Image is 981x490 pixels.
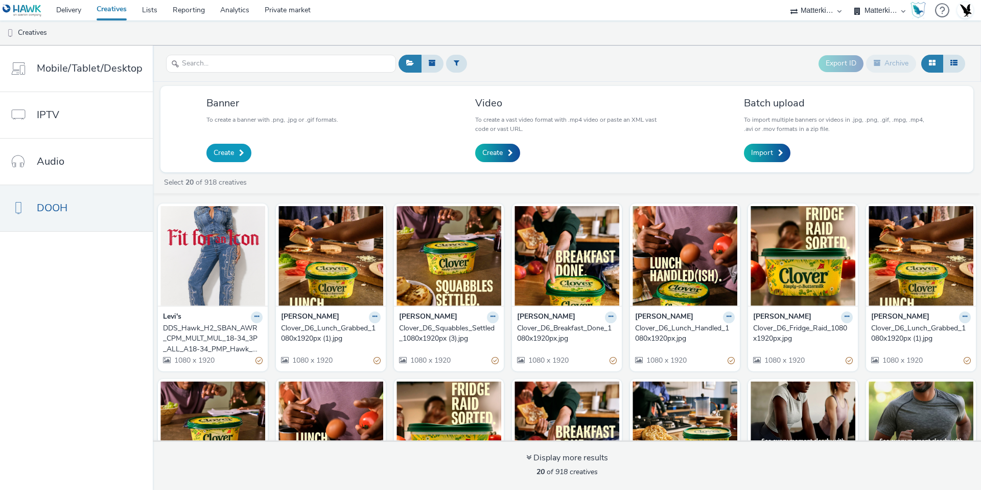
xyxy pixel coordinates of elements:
[763,355,805,365] span: 1080 x 1920
[37,107,59,122] span: IPTV
[399,323,495,344] div: Clover_D6_Squabbles_Settled_1080x1920px (3).jpg
[819,55,863,72] button: Export ID
[396,382,501,481] img: Clover_D6_Fridge_Raid_1080x1920px.jpg visual
[751,206,855,306] img: Clover_D6_Fridge_Raid_1080x1920px.jpg visual
[163,323,263,354] a: DDS_Hawk_H2_SBAN_AWR_CPM_MULT_MUL_18-34_3P_ALL_A18-34_PMP_Hawk_CPM_SSD_1x1_NA_NA_Hawk_PrOOH
[163,323,259,354] div: DDS_Hawk_H2_SBAN_AWR_CPM_MULT_MUL_18-34_3P_ALL_A18-34_PMP_Hawk_CPM_SSD_1x1_NA_NA_Hawk_PrOOH
[921,55,943,72] button: Grid
[753,323,853,344] a: Clover_D6_Fridge_Raid_1080x1920px.jpg
[396,206,501,306] img: Clover_D6_Squabbles_Settled_1080x1920px (3).jpg visual
[373,355,381,366] div: Partially valid
[910,2,926,18] img: Hawk Academy
[866,55,916,72] button: Archive
[160,206,265,306] img: DDS_Hawk_H2_SBAN_AWR_CPM_MULT_MUL_18-34_3P_ALL_A18-34_PMP_Hawk_CPM_SSD_1x1_NA_NA_Hawk_PrOOH visual
[163,177,251,187] a: Select of 918 creatives
[881,355,923,365] span: 1080 x 1920
[751,148,773,158] span: Import
[37,201,67,215] span: DOOH
[536,467,545,477] strong: 20
[957,3,973,18] img: Account UK
[645,355,687,365] span: 1080 x 1920
[409,355,451,365] span: 1080 x 1920
[635,311,693,323] strong: [PERSON_NAME]
[185,177,194,187] strong: 20
[281,323,381,344] a: Clover_D6_Lunch_Grabbed_1080x1920px (1).jpg
[744,96,927,110] h3: Batch upload
[753,311,811,323] strong: [PERSON_NAME]
[635,323,731,344] div: Clover_D6_Lunch_Handled_1080x1920px.jpg
[278,206,383,306] img: Clover_D6_Lunch_Grabbed_1080x1920px (1).jpg visual
[515,206,619,306] img: Clover_D6_Breakfast_Done_1080x1920px.jpg visual
[964,355,971,366] div: Partially valid
[37,61,143,76] span: Mobile/Tablet/Desktop
[633,382,737,481] img: Clover_D6_School_Run_1080x1920 visual
[744,115,927,133] p: To import multiple banners or videos in .jpg, .png, .gif, .mpg, .mp4, .avi or .mov formats in a z...
[869,382,973,481] img: Acuvue_Vision_Express_D6_1080x1920_Running_6s:N visual
[536,467,598,477] span: of 918 creatives
[37,154,64,169] span: Audio
[492,355,499,366] div: Partially valid
[163,311,181,323] strong: Levi's
[475,115,659,133] p: To create a vast video format with .mp4 video or paste an XML vast code or vast URL.
[527,355,569,365] span: 1080 x 1920
[5,28,15,38] img: dooh
[517,323,613,344] div: Clover_D6_Breakfast_Done_1080x1920px.jpg
[744,144,790,162] a: Import
[635,323,735,344] a: Clover_D6_Lunch_Handled_1080x1920px.jpg
[475,144,520,162] a: Create
[173,355,215,365] span: 1080 x 1920
[753,323,849,344] div: Clover_D6_Fridge_Raid_1080x1920px.jpg
[526,452,608,464] div: Display more results
[871,323,967,344] div: Clover_D6_Lunch_Grabbed_1080x1920px (1).jpg
[206,96,338,110] h3: Banner
[482,148,503,158] span: Create
[281,323,377,344] div: Clover_D6_Lunch_Grabbed_1080x1920px (1).jpg
[255,355,263,366] div: Partially valid
[633,206,737,306] img: Clover_D6_Lunch_Handled_1080x1920px.jpg visual
[278,382,383,481] img: Clover_D6_Lunch_Handled_1080x1920px.jpg visual
[869,206,973,306] img: Clover_D6_Lunch_Grabbed_1080x1920px (1).jpg visual
[517,311,575,323] strong: [PERSON_NAME]
[206,144,251,162] a: Create
[166,55,396,73] input: Search...
[871,311,929,323] strong: [PERSON_NAME]
[871,323,971,344] a: Clover_D6_Lunch_Grabbed_1080x1920px (1).jpg
[160,382,265,481] img: Clover_D6_Squabbles_Settled_1080x1920px (3).jpg visual
[846,355,853,366] div: Partially valid
[3,4,42,17] img: undefined Logo
[291,355,333,365] span: 1080 x 1920
[751,382,855,481] img: Acuvue_Vision_Express_D6_1080x1920_Yoga_6s:N visual
[610,355,617,366] div: Partially valid
[399,311,457,323] strong: [PERSON_NAME]
[517,323,617,344] a: Clover_D6_Breakfast_Done_1080x1920px.jpg
[728,355,735,366] div: Partially valid
[206,115,338,124] p: To create a banner with .png, .jpg or .gif formats.
[281,311,339,323] strong: [PERSON_NAME]
[475,96,659,110] h3: Video
[515,382,619,481] img: Clover_D6_Breakfast_Done_1080x1920px.jpg visual
[214,148,234,158] span: Create
[943,55,965,72] button: Table
[399,323,499,344] a: Clover_D6_Squabbles_Settled_1080x1920px (3).jpg
[910,2,930,18] a: Hawk Academy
